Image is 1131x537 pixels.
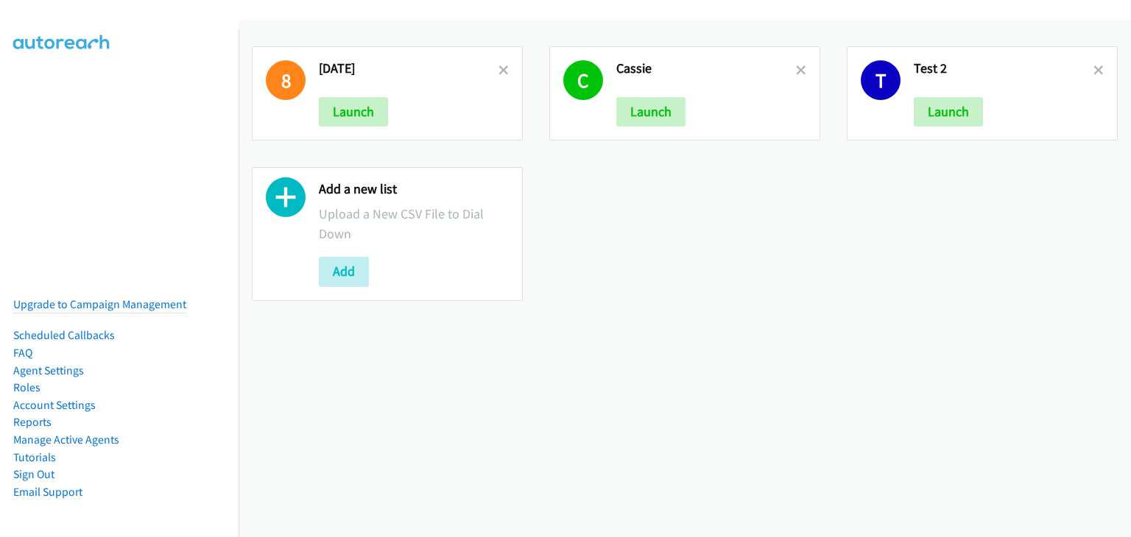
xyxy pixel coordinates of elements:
[616,97,686,127] button: Launch
[13,467,54,481] a: Sign Out
[861,60,901,100] h1: T
[13,380,40,394] a: Roles
[13,297,186,311] a: Upgrade to Campaign Management
[13,328,115,342] a: Scheduled Callbacks
[319,60,498,77] h2: [DATE]
[13,415,52,429] a: Reports
[914,97,983,127] button: Launch
[13,450,56,464] a: Tutorials
[914,60,1093,77] h2: Test 2
[319,204,509,243] p: Upload a New CSV File to Dial Down
[319,181,509,198] h2: Add a new list
[563,60,603,100] h1: C
[616,60,796,77] h2: Cassie
[13,363,84,377] a: Agent Settings
[13,485,82,499] a: Email Support
[319,257,369,286] button: Add
[13,433,119,447] a: Manage Active Agents
[319,97,388,127] button: Launch
[266,60,306,100] h1: 8
[13,398,96,412] a: Account Settings
[13,346,32,360] a: FAQ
